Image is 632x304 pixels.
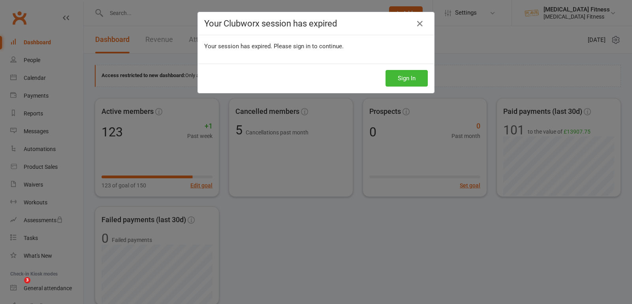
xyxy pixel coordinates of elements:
iframe: Intercom live chat [8,277,27,296]
h4: Your Clubworx session has expired [204,19,428,28]
span: 3 [24,277,30,283]
button: Sign In [386,70,428,87]
span: Your session has expired. Please sign in to continue. [204,43,344,50]
a: Close [414,17,426,30]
